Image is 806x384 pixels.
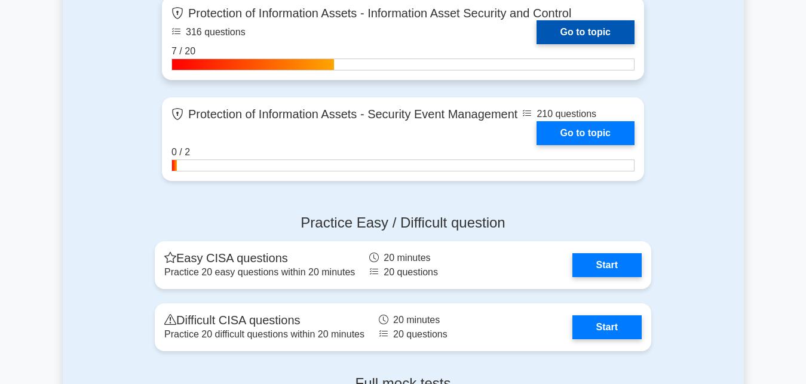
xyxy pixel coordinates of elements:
a: Go to topic [537,20,635,44]
a: Start [572,315,642,339]
a: Start [572,253,642,277]
h4: Practice Easy / Difficult question [155,214,651,232]
a: Go to topic [537,121,635,145]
